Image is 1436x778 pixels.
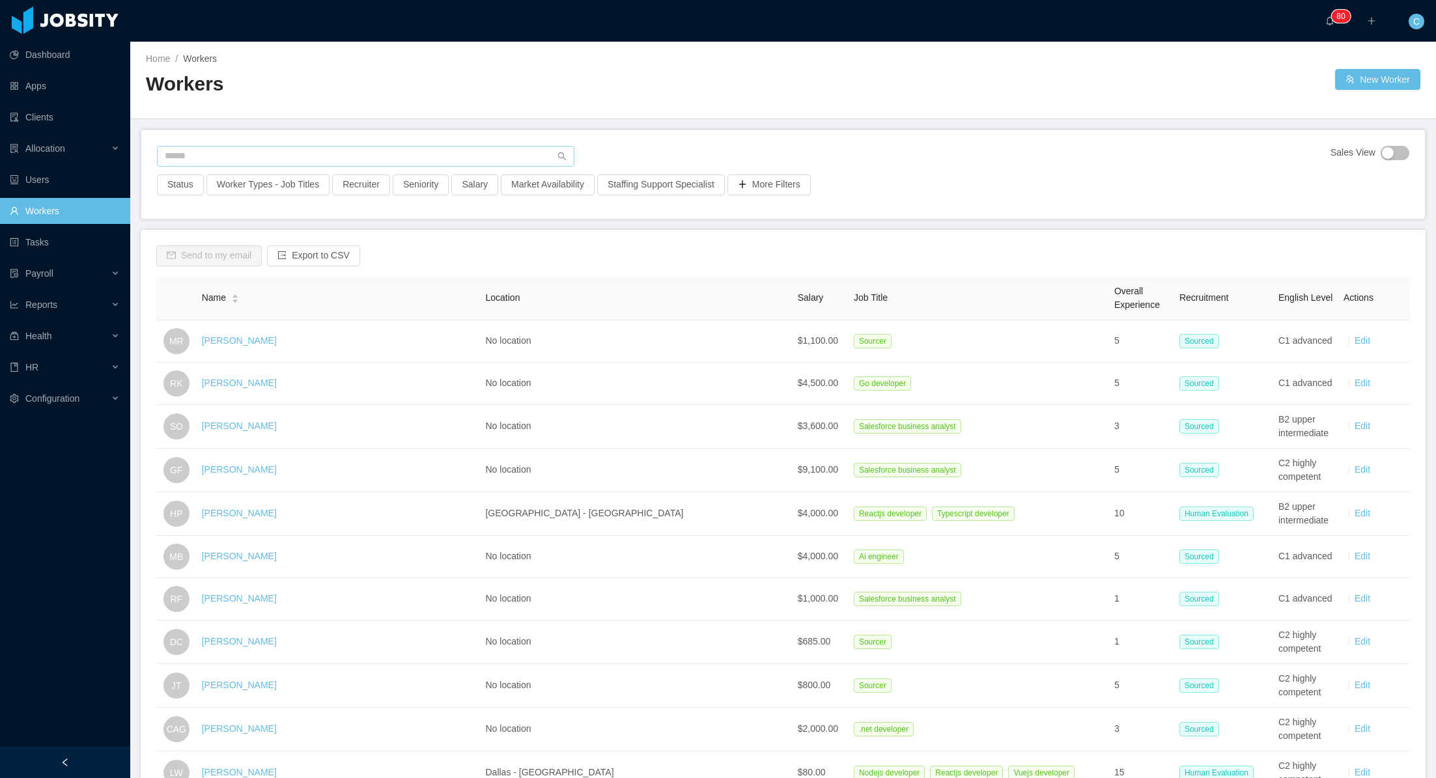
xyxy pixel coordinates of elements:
[1331,10,1350,23] sup: 80
[798,508,838,518] span: $4,000.00
[798,551,838,561] span: $4,000.00
[1179,334,1219,348] span: Sourced
[146,71,783,98] h2: Workers
[183,53,217,64] span: Workers
[1114,286,1160,310] span: Overall Experience
[798,292,824,303] span: Salary
[1179,419,1219,434] span: Sourced
[932,507,1015,521] span: Typescript developer
[10,229,120,255] a: icon: profileTasks
[169,328,184,354] span: MR
[25,331,51,341] span: Health
[480,405,792,449] td: No location
[10,73,120,99] a: icon: appstoreApps
[202,593,277,604] a: [PERSON_NAME]
[157,174,204,195] button: Status
[25,299,57,310] span: Reports
[854,463,961,477] span: Salesforce business analyst
[175,53,178,64] span: /
[202,551,277,561] a: [PERSON_NAME]
[10,363,19,372] i: icon: book
[480,620,792,664] td: No location
[170,413,183,439] span: SO
[1109,578,1174,620] td: 1
[480,320,792,363] td: No location
[854,507,927,521] span: Reactjs developer
[10,269,19,278] i: icon: file-protect
[170,457,182,483] span: GF
[1355,378,1370,388] a: Edit
[501,174,595,195] button: Market Availability
[1179,549,1219,564] span: Sourced
[170,629,183,655] span: DC
[1273,363,1338,405] td: C1 advanced
[485,292,520,303] span: Location
[1109,492,1174,536] td: 10
[480,664,792,708] td: No location
[1335,69,1420,90] button: icon: usergroup-addNew Worker
[167,716,186,742] span: CAG
[1179,507,1254,521] span: Human Evaluation
[393,174,449,195] button: Seniority
[1179,463,1219,477] span: Sourced
[170,370,182,396] span: RK
[1109,405,1174,449] td: 3
[202,508,277,518] a: [PERSON_NAME]
[1355,464,1370,475] a: Edit
[202,291,226,305] span: Name
[1355,593,1370,604] a: Edit
[854,678,892,693] span: Sourcer
[1330,146,1375,160] span: Sales View
[202,464,277,475] a: [PERSON_NAME]
[1278,292,1332,303] span: English Level
[202,421,277,431] a: [PERSON_NAME]
[206,174,330,195] button: Worker Types - Job Titles
[1355,551,1370,561] a: Edit
[1355,767,1370,777] a: Edit
[854,592,961,606] span: Salesforce business analyst
[1179,678,1219,693] span: Sourced
[798,378,838,388] span: $4,500.00
[597,174,725,195] button: Staffing Support Specialist
[10,331,19,340] i: icon: medicine-box
[25,268,53,279] span: Payroll
[10,394,19,403] i: icon: setting
[1336,10,1341,23] p: 8
[10,300,19,309] i: icon: line-chart
[1355,508,1370,518] a: Edit
[480,492,792,536] td: [GEOGRAPHIC_DATA] - [GEOGRAPHIC_DATA]
[1273,449,1338,492] td: C2 highly competent
[1109,536,1174,578] td: 5
[10,167,120,193] a: icon: robotUsers
[1179,592,1219,606] span: Sourced
[10,144,19,153] i: icon: solution
[1179,292,1228,303] span: Recruitment
[10,42,120,68] a: icon: pie-chartDashboard
[1273,620,1338,664] td: C2 highly competent
[25,362,38,372] span: HR
[1179,635,1219,649] span: Sourced
[332,174,390,195] button: Recruiter
[10,198,120,224] a: icon: userWorkers
[1355,680,1370,690] a: Edit
[557,152,567,161] i: icon: search
[1273,492,1338,536] td: B2 upper intermediate
[171,673,182,699] span: JT
[25,393,79,404] span: Configuration
[1109,363,1174,405] td: 5
[854,334,892,348] span: Sourcer
[1344,292,1373,303] span: Actions
[798,464,838,475] span: $9,100.00
[25,143,65,154] span: Allocation
[202,636,277,646] a: [PERSON_NAME]
[798,636,831,646] span: $685.00
[202,378,277,388] a: [PERSON_NAME]
[231,292,239,301] div: Sort
[480,578,792,620] td: No location
[1273,664,1338,708] td: C2 highly competent
[798,593,838,604] span: $1,000.00
[798,680,831,690] span: $800.00
[232,298,239,301] i: icon: caret-down
[10,104,120,130] a: icon: auditClients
